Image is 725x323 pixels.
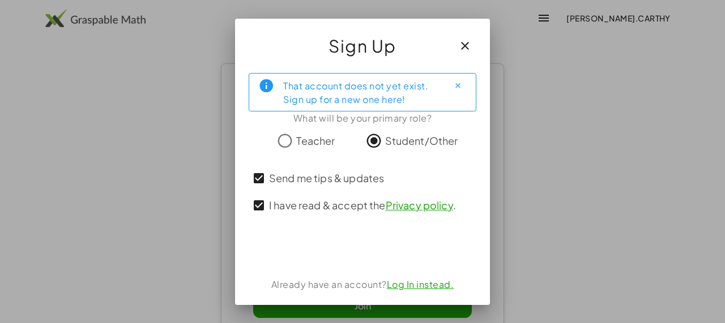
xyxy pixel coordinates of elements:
div: What will be your primary role? [249,111,476,125]
span: Send me tips & updates [269,170,384,186]
a: Privacy policy [386,199,453,212]
span: Student/Other [385,133,458,148]
div: That account does not yet exist. Sign up for a new one here! [283,78,440,106]
a: Log In instead. [387,278,454,290]
button: Close [449,77,467,95]
span: Sign Up [329,32,396,59]
span: I have read & accept the . [269,197,456,213]
span: Teacher [296,133,335,148]
iframe: Sign in with Google Button [305,236,420,261]
div: Already have an account? [249,278,476,291]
